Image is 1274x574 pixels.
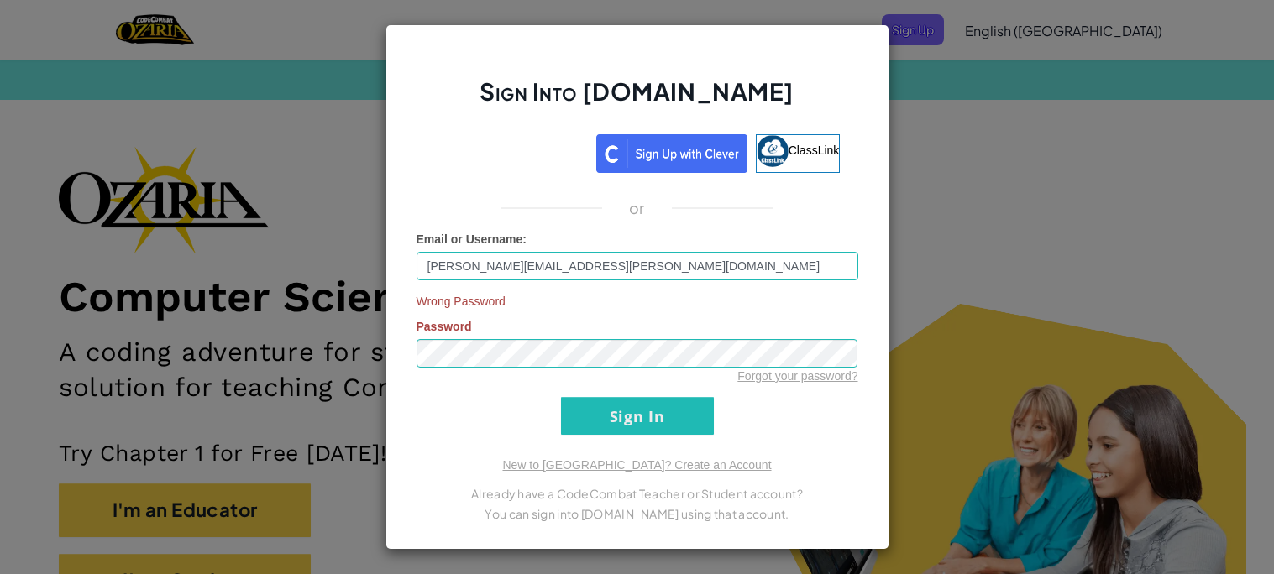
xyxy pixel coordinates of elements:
p: Already have a CodeCombat Teacher or Student account? [417,483,858,504]
span: ClassLink [789,143,840,157]
iframe: Sign in with Google Button [426,133,596,170]
span: Email or Username [417,232,523,246]
p: or [629,198,645,218]
input: Sign In [561,397,714,435]
label: : [417,231,527,248]
span: Password [417,320,472,333]
img: classlink-logo-small.png [757,135,789,167]
h2: Sign Into [DOMAIN_NAME] [417,76,858,124]
img: clever_sso_button@2x.png [596,134,747,173]
span: Wrong Password [417,293,858,310]
a: New to [GEOGRAPHIC_DATA]? Create an Account [502,458,771,472]
p: You can sign into [DOMAIN_NAME] using that account. [417,504,858,524]
a: Forgot your password? [737,369,857,383]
